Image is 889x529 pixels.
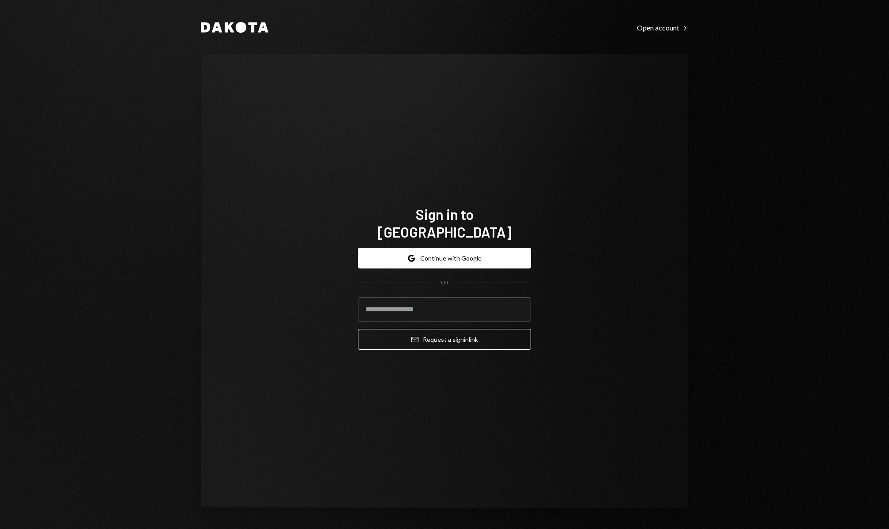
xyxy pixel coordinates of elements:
[358,205,531,241] h1: Sign in to [GEOGRAPHIC_DATA]
[441,279,448,287] div: OR
[358,329,531,350] button: Request a signinlink
[358,248,531,268] button: Continue with Google
[637,23,688,32] a: Open account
